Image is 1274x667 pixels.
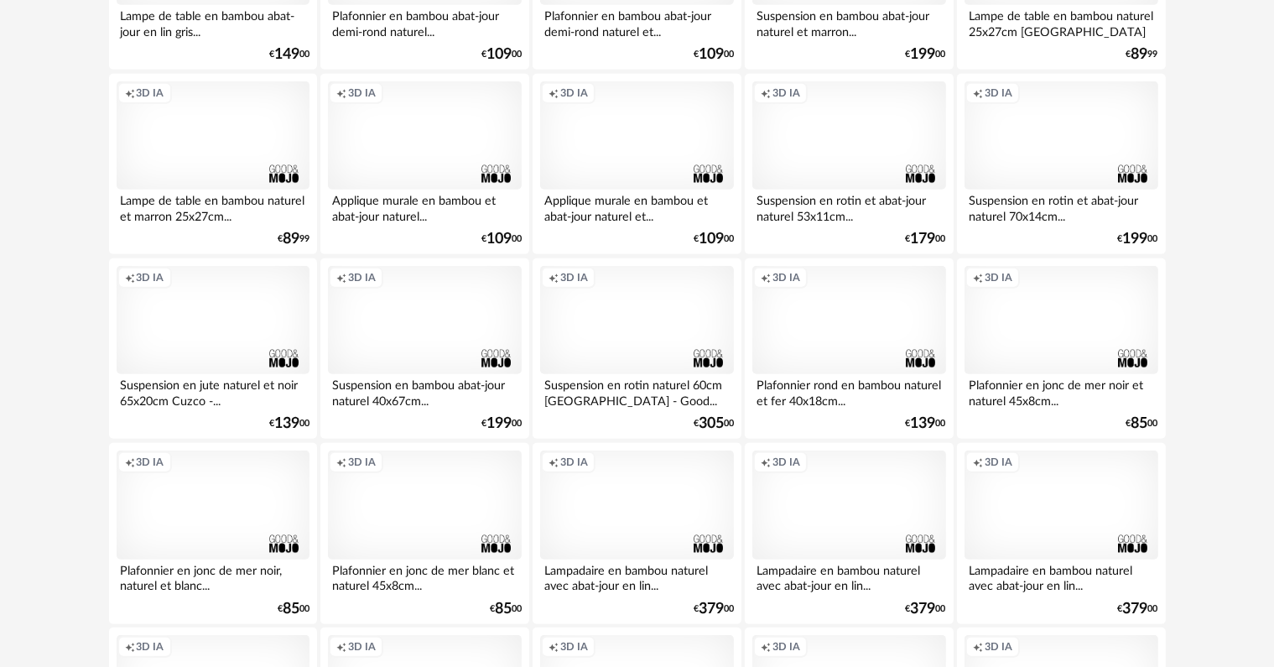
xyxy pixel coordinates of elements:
span: Creation icon [973,640,983,654]
span: 89 [1131,49,1148,60]
a: Creation icon 3D IA Lampe de table en bambou naturel et marron 25x27cm... €8999 [109,74,317,255]
span: 3D IA [137,86,164,100]
a: Creation icon 3D IA Plafonnier en jonc de mer noir, naturel et blanc... €8500 [109,443,317,624]
a: Creation icon 3D IA Plafonnier en jonc de mer blanc et naturel 45x8cm... €8500 [320,443,528,624]
span: Creation icon [761,86,771,100]
div: € 00 [906,418,946,430]
span: 139 [274,418,299,430]
span: 109 [486,49,512,60]
a: Creation icon 3D IA Suspension en rotin naturel 60cm [GEOGRAPHIC_DATA] - Good... €30500 [533,258,741,440]
span: 3D IA [348,86,376,100]
span: Creation icon [549,456,559,469]
div: € 00 [481,233,522,245]
div: Suspension en jute naturel et noir 65x20cm Cuzco -... [117,374,309,408]
span: 199 [911,49,936,60]
div: Plafonnier en jonc de mer noir, naturel et blanc... [117,560,309,593]
span: Creation icon [336,456,346,469]
div: € 00 [1118,233,1158,245]
div: € 00 [694,49,734,60]
span: Creation icon [761,456,771,469]
div: € 99 [1126,49,1158,60]
span: 3D IA [137,640,164,654]
div: Lampadaire en bambou naturel avec abat-jour en lin... [965,560,1157,593]
span: Creation icon [336,640,346,654]
span: 305 [699,418,724,430]
a: Creation icon 3D IA Applique murale en bambou et abat-jour naturel et... €10900 [533,74,741,255]
span: Creation icon [125,86,135,100]
span: Creation icon [761,271,771,284]
span: 139 [911,418,936,430]
span: 109 [486,233,512,245]
span: 379 [699,603,724,615]
div: € 00 [694,233,734,245]
span: Creation icon [973,456,983,469]
span: 3D IA [772,271,800,284]
span: 3D IA [137,271,164,284]
span: 3D IA [560,271,588,284]
div: € 00 [906,49,946,60]
a: Creation icon 3D IA Applique murale en bambou et abat-jour naturel... €10900 [320,74,528,255]
div: Plafonnier en jonc de mer blanc et naturel 45x8cm... [328,560,521,593]
span: Creation icon [549,640,559,654]
span: 3D IA [348,456,376,469]
a: Creation icon 3D IA Suspension en rotin et abat-jour naturel 53x11cm... €17900 [745,74,953,255]
span: 379 [911,603,936,615]
div: Lampadaire en bambou naturel avec abat-jour en lin... [752,560,945,593]
div: € 00 [1118,603,1158,615]
span: 3D IA [985,271,1012,284]
a: Creation icon 3D IA Suspension en rotin et abat-jour naturel 70x14cm... €19900 [957,74,1165,255]
div: € 00 [269,49,309,60]
span: Creation icon [761,640,771,654]
span: 199 [1123,233,1148,245]
span: 89 [283,233,299,245]
a: Creation icon 3D IA Suspension en bambou abat-jour naturel 40x67cm... €19900 [320,258,528,440]
div: Lampe de table en bambou naturel 25x27cm [GEOGRAPHIC_DATA] -... [965,5,1157,39]
span: 85 [495,603,512,615]
span: Creation icon [125,271,135,284]
span: 109 [699,49,724,60]
div: € 00 [906,233,946,245]
span: 3D IA [560,640,588,654]
span: Creation icon [549,271,559,284]
span: 85 [283,603,299,615]
div: Applique murale en bambou et abat-jour naturel et... [540,190,733,223]
a: Creation icon 3D IA Plafonnier rond en bambou naturel et fer 40x18cm... €13900 [745,258,953,440]
a: Creation icon 3D IA Lampadaire en bambou naturel avec abat-jour en lin... €37900 [745,443,953,624]
span: 3D IA [772,456,800,469]
div: € 00 [694,418,734,430]
div: Plafonnier en jonc de mer noir et naturel 45x8cm... [965,374,1157,408]
div: € 00 [906,603,946,615]
div: Lampe de table en bambou abat-jour en lin gris... [117,5,309,39]
div: € 00 [481,49,522,60]
span: Creation icon [125,640,135,654]
span: 199 [486,418,512,430]
div: Suspension en bambou abat-jour naturel et marron... [752,5,945,39]
div: Applique murale en bambou et abat-jour naturel... [328,190,521,223]
span: Creation icon [125,456,135,469]
div: € 00 [694,603,734,615]
div: Lampadaire en bambou naturel avec abat-jour en lin... [540,560,733,593]
span: 179 [911,233,936,245]
a: Creation icon 3D IA Plafonnier en jonc de mer noir et naturel 45x8cm... €8500 [957,258,1165,440]
div: Suspension en rotin et abat-jour naturel 70x14cm... [965,190,1157,223]
span: Creation icon [973,86,983,100]
span: 3D IA [560,456,588,469]
div: € 99 [278,233,309,245]
div: € 00 [269,418,309,430]
span: Creation icon [336,271,346,284]
a: Creation icon 3D IA Suspension en jute naturel et noir 65x20cm Cuzco -... €13900 [109,258,317,440]
span: 3D IA [560,86,588,100]
span: Creation icon [973,271,983,284]
span: 3D IA [772,640,800,654]
span: 379 [1123,603,1148,615]
div: Plafonnier en bambou abat-jour demi-rond naturel... [328,5,521,39]
span: 85 [1131,418,1148,430]
div: Plafonnier en bambou abat-jour demi-rond naturel et... [540,5,733,39]
div: Lampe de table en bambou naturel et marron 25x27cm... [117,190,309,223]
span: 109 [699,233,724,245]
span: Creation icon [549,86,559,100]
a: Creation icon 3D IA Lampadaire en bambou naturel avec abat-jour en lin... €37900 [533,443,741,624]
div: Plafonnier rond en bambou naturel et fer 40x18cm... [752,374,945,408]
div: Suspension en rotin et abat-jour naturel 53x11cm... [752,190,945,223]
div: € 00 [278,603,309,615]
